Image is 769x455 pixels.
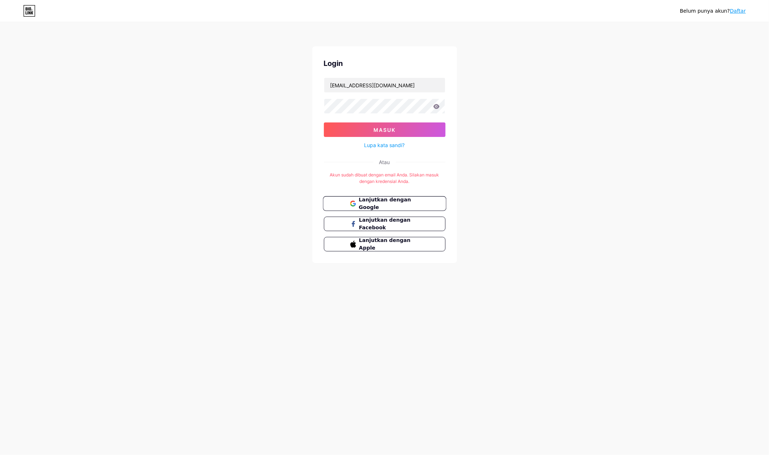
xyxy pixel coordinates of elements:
font: Lanjutkan dengan Apple [359,237,410,251]
font: Masuk [373,127,396,133]
font: Login [324,59,343,68]
font: Lanjutkan dengan Google [359,197,411,210]
button: Masuk [324,122,445,137]
button: Lanjutkan dengan Google [323,196,446,211]
a: Daftar [730,8,746,14]
button: Lanjutkan dengan Apple [324,237,445,251]
input: Nama belakang [324,78,445,92]
font: Lanjutkan dengan Facebook [359,217,410,230]
font: Belum punya akun? [680,8,730,14]
font: Atau [379,159,390,165]
font: Lupa kata sandi? [364,142,405,148]
a: Lupa kata sandi? [364,141,405,149]
button: Lanjutkan dengan Facebook [324,217,445,231]
font: Akun sudah dibuat dengan email Anda. Silakan masuk dengan kredensial Anda. [330,172,439,184]
a: Lanjutkan dengan Google [324,196,445,211]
